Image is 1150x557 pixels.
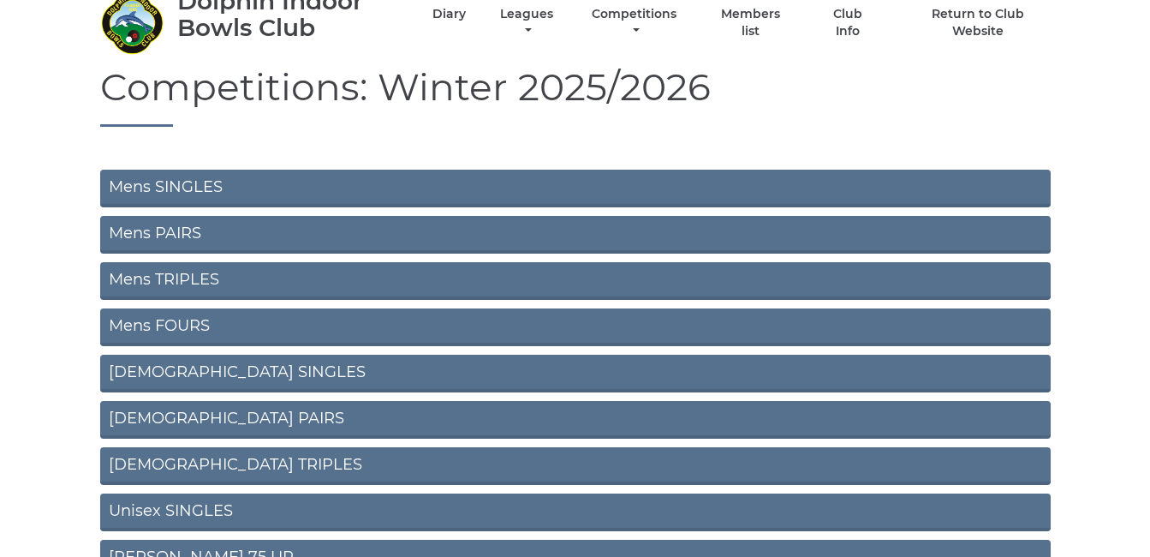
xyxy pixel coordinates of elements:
a: Unisex SINGLES [100,494,1051,531]
h1: Competitions: Winter 2025/2026 [100,66,1051,127]
a: [DEMOGRAPHIC_DATA] TRIPLES [100,447,1051,485]
a: Mens TRIPLES [100,262,1051,300]
a: Return to Club Website [905,6,1050,39]
a: Mens FOURS [100,308,1051,346]
a: Mens SINGLES [100,170,1051,207]
a: [DEMOGRAPHIC_DATA] PAIRS [100,401,1051,439]
a: Club Info [820,6,876,39]
a: Diary [432,6,466,22]
a: Members list [711,6,790,39]
a: Mens PAIRS [100,216,1051,254]
a: [DEMOGRAPHIC_DATA] SINGLES [100,355,1051,392]
a: Leagues [496,6,557,39]
a: Competitions [588,6,682,39]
